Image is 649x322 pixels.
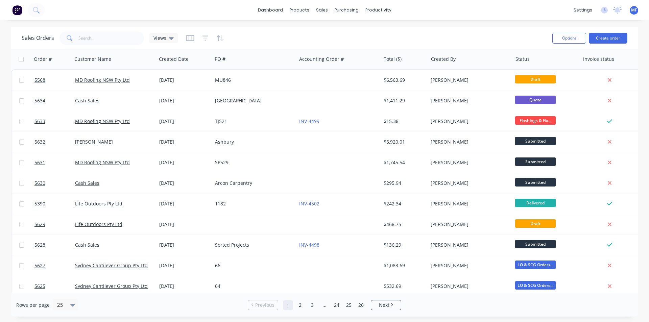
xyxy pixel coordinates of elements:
span: MF [631,7,637,13]
div: Total ($) [384,56,402,63]
div: [DATE] [159,283,210,290]
div: [DATE] [159,97,210,104]
span: 5568 [34,77,45,83]
div: Status [515,56,530,63]
div: Sorted Projects [215,242,290,248]
div: productivity [362,5,395,15]
div: 66 [215,262,290,269]
a: Page 1 is your current page [283,300,293,310]
a: Previous page [248,302,278,308]
a: 5629 [34,214,75,234]
a: INV-4502 [299,200,319,207]
span: 5628 [34,242,45,248]
a: Page 26 [356,300,366,310]
a: Life Outdoors Pty Ltd [75,200,122,207]
div: $1,083.69 [384,262,423,269]
div: PO # [215,56,225,63]
a: Sydney Cantilever Group Pty Ltd [75,262,148,269]
div: [PERSON_NAME] [431,77,506,83]
a: Jump forward [319,300,330,310]
div: $5,920.01 [384,139,423,145]
div: 1182 [215,200,290,207]
div: Order # [34,56,52,63]
a: MD Roofing NSW Pty Ltd [75,77,130,83]
div: [DATE] [159,221,210,228]
div: Ashbury [215,139,290,145]
a: 5632 [34,132,75,152]
a: Cash Sales [75,97,99,104]
a: MD Roofing NSW Pty Ltd [75,159,130,166]
span: 5627 [34,262,45,269]
div: purchasing [331,5,362,15]
a: 5631 [34,152,75,173]
div: [PERSON_NAME] [431,200,506,207]
div: TJ521 [215,118,290,125]
div: [PERSON_NAME] [431,221,506,228]
a: INV-4498 [299,242,319,248]
div: $1,411.29 [384,97,423,104]
a: MD Roofing NSW Pty Ltd [75,118,130,124]
div: Created By [431,56,456,63]
img: Factory [12,5,22,15]
div: [DATE] [159,200,210,207]
div: [DATE] [159,159,210,166]
a: Cash Sales [75,180,99,186]
div: $468.75 [384,221,423,228]
div: [PERSON_NAME] [431,242,506,248]
a: Sydney Cantilever Group Pty Ltd [75,283,148,289]
a: Cash Sales [75,242,99,248]
div: Customer Name [74,56,111,63]
span: Previous [255,302,274,308]
h1: Sales Orders [22,35,54,41]
button: Create order [589,33,627,44]
a: 5625 [34,276,75,296]
span: 5633 [34,118,45,125]
div: settings [570,5,596,15]
div: [PERSON_NAME] [431,139,506,145]
span: Draft [515,75,556,83]
a: 5390 [34,194,75,214]
span: 5632 [34,139,45,145]
div: SP529 [215,159,290,166]
ul: Pagination [245,300,404,310]
button: Options [552,33,586,44]
span: Draft [515,219,556,228]
span: 5625 [34,283,45,290]
div: [DATE] [159,118,210,125]
span: Rows per page [16,302,50,308]
span: Next [379,302,389,308]
div: $15.38 [384,118,423,125]
a: Page 24 [332,300,342,310]
div: [PERSON_NAME] [431,283,506,290]
div: $532.69 [384,283,423,290]
div: $242.34 [384,200,423,207]
div: [PERSON_NAME] [431,159,506,166]
a: 5628 [34,235,75,255]
div: products [286,5,313,15]
div: [DATE] [159,180,210,187]
span: Submitted [515,157,556,166]
div: [GEOGRAPHIC_DATA] [215,97,290,104]
a: 5627 [34,255,75,276]
a: 5634 [34,91,75,111]
span: LO & SCG Orders... [515,281,556,290]
div: 64 [215,283,290,290]
span: Delivered [515,199,556,207]
span: Submitted [515,240,556,248]
a: Page 3 [307,300,317,310]
div: [PERSON_NAME] [431,262,506,269]
div: [PERSON_NAME] [431,180,506,187]
span: 5631 [34,159,45,166]
div: [DATE] [159,139,210,145]
span: 5634 [34,97,45,104]
div: $6,563.69 [384,77,423,83]
a: 5568 [34,70,75,90]
div: sales [313,5,331,15]
div: [DATE] [159,262,210,269]
span: 5629 [34,221,45,228]
input: Search... [78,31,144,45]
a: dashboard [255,5,286,15]
span: 5630 [34,180,45,187]
div: Accounting Order # [299,56,344,63]
div: $1,745.54 [384,159,423,166]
